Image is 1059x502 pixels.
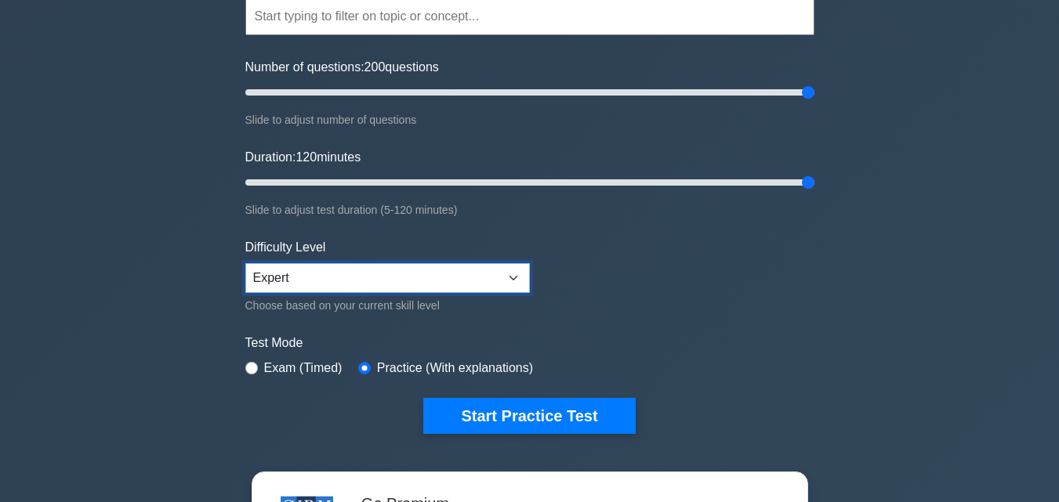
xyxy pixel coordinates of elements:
[264,359,343,377] label: Exam (Timed)
[377,359,533,377] label: Practice (With explanations)
[245,200,814,219] div: Slide to adjust test duration (5-120 minutes)
[423,398,635,434] button: Start Practice Test
[245,334,814,352] label: Test Mode
[245,148,361,167] label: Duration: minutes
[364,60,386,74] span: 200
[245,296,530,315] div: Choose based on your current skill level
[296,150,317,164] span: 120
[245,238,326,257] label: Difficulty Level
[245,110,814,129] div: Slide to adjust number of questions
[245,58,439,77] label: Number of questions: questions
